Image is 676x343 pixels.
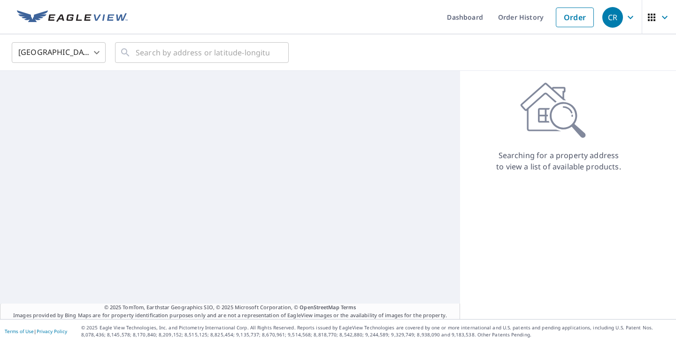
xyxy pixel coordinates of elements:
[5,328,34,335] a: Terms of Use
[104,304,356,312] span: © 2025 TomTom, Earthstar Geographics SIO, © 2025 Microsoft Corporation, ©
[136,39,269,66] input: Search by address or latitude-longitude
[300,304,339,311] a: OpenStreetMap
[12,39,106,66] div: [GEOGRAPHIC_DATA]
[37,328,67,335] a: Privacy Policy
[17,10,128,24] img: EV Logo
[602,7,623,28] div: CR
[81,324,671,338] p: © 2025 Eagle View Technologies, Inc. and Pictometry International Corp. All Rights Reserved. Repo...
[341,304,356,311] a: Terms
[5,328,67,334] p: |
[556,8,594,27] a: Order
[496,150,622,172] p: Searching for a property address to view a list of available products.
